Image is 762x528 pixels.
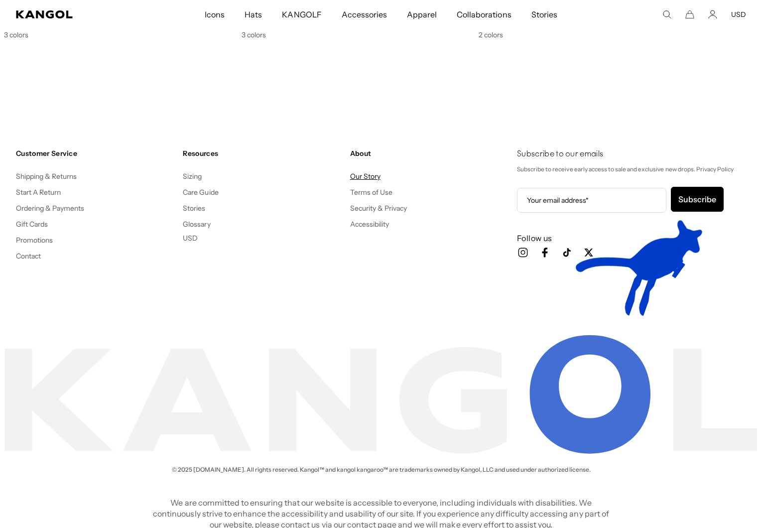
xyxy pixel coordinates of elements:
a: Ordering & Payments [16,204,85,213]
a: Contact [16,252,41,261]
button: Subscribe [671,187,724,212]
a: Our Story [350,172,381,181]
a: Accessibility [350,220,389,229]
h4: Resources [183,149,342,158]
a: Security & Privacy [350,204,407,213]
button: USD [731,10,746,19]
a: Terms of Use [350,188,392,197]
a: Start A Return [16,188,61,197]
a: Glossary [183,220,210,229]
summary: Search here [662,10,671,19]
h4: About [350,149,509,158]
button: USD [183,234,198,243]
a: Sizing [183,172,202,181]
a: Gift Cards [16,220,48,229]
a: Kangol [16,10,135,18]
div: 2 colors [479,30,712,39]
h4: Customer Service [16,149,175,158]
a: Account [708,10,717,19]
div: 3 colors [242,30,475,39]
h3: Follow us [517,233,746,244]
p: Subscribe to receive early access to sale and exclusive new drops. Privacy Policy [517,164,746,175]
a: Shipping & Returns [16,172,77,181]
h4: Subscribe to our emails [517,149,746,160]
a: Care Guide [183,188,218,197]
div: 3 colors [4,30,238,39]
a: Stories [183,204,205,213]
a: Promotions [16,236,53,245]
button: Cart [685,10,694,19]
